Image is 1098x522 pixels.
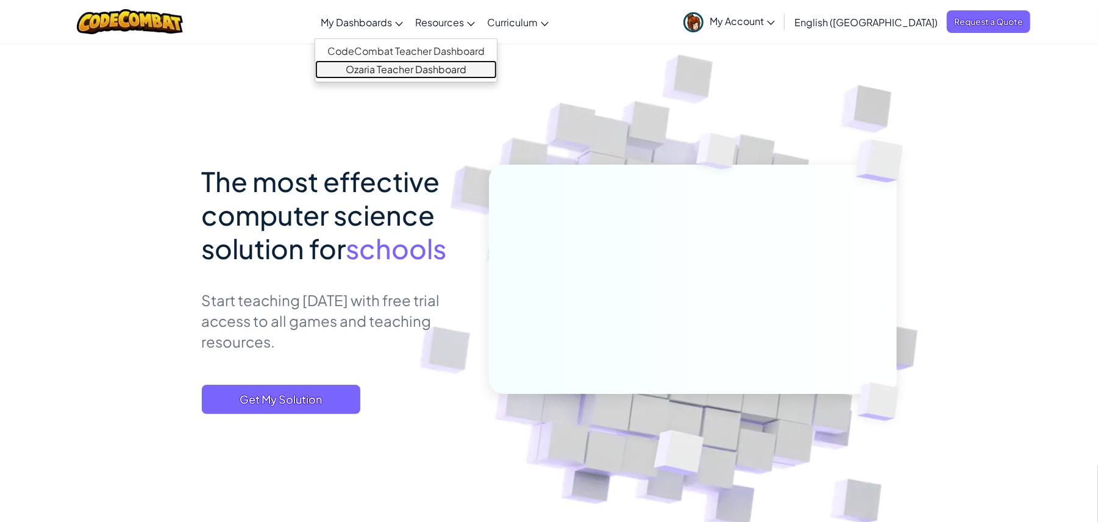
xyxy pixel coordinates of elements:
[315,60,497,79] a: Ozaria Teacher Dashboard
[346,231,447,265] span: schools
[481,5,555,38] a: Curriculum
[624,404,733,506] img: Overlap cubes
[836,357,928,446] img: Overlap cubes
[202,290,471,352] p: Start teaching [DATE] with free trial access to all games and teaching resources.
[315,42,497,60] a: CodeCombat Teacher Dashboard
[202,164,440,265] span: The most effective computer science solution for
[677,2,781,41] a: My Account
[321,16,392,29] span: My Dashboards
[409,5,481,38] a: Resources
[683,12,704,32] img: avatar
[788,5,944,38] a: English ([GEOGRAPHIC_DATA])
[832,110,937,213] img: Overlap cubes
[202,385,360,414] button: Get My Solution
[947,10,1030,33] a: Request a Quote
[315,5,409,38] a: My Dashboards
[487,16,538,29] span: Curriculum
[710,15,775,27] span: My Account
[77,9,184,34] img: CodeCombat logo
[794,16,938,29] span: English ([GEOGRAPHIC_DATA])
[673,109,761,200] img: Overlap cubes
[415,16,464,29] span: Resources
